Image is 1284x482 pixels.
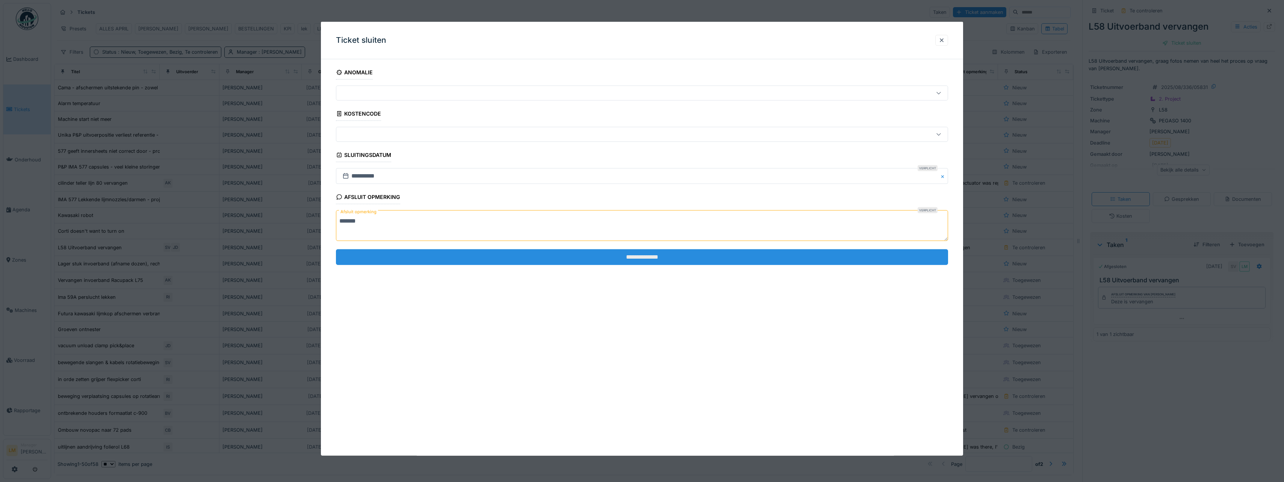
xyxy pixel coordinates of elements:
div: Anomalie [336,67,373,80]
h3: Ticket sluiten [336,36,386,45]
div: Kostencode [336,108,381,121]
div: Verplicht [918,165,938,171]
label: Afsluit opmerking [339,207,378,217]
div: Sluitingsdatum [336,149,391,162]
div: Afsluit opmerking [336,191,400,204]
div: Verplicht [918,207,938,213]
button: Close [940,168,948,184]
